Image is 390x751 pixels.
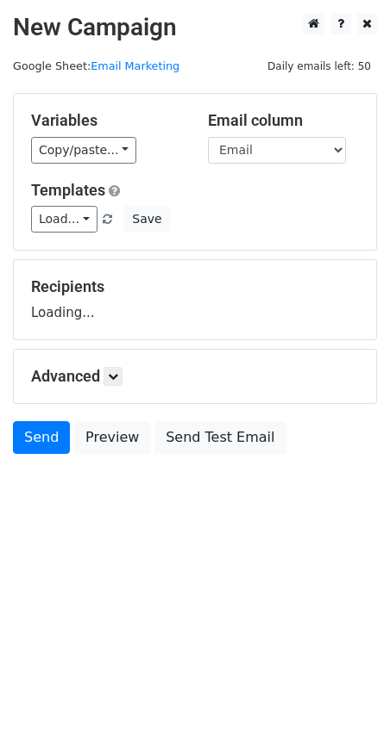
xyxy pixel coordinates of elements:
[13,13,377,42] h2: New Campaign
[31,367,359,386] h5: Advanced
[261,59,377,72] a: Daily emails left: 50
[13,59,179,72] small: Google Sheet:
[261,57,377,76] span: Daily emails left: 50
[31,181,105,199] a: Templates
[31,277,359,296] h5: Recipients
[31,137,136,164] a: Copy/paste...
[13,421,70,454] a: Send
[74,421,150,454] a: Preview
[154,421,286,454] a: Send Test Email
[31,206,97,233] a: Load...
[124,206,169,233] button: Save
[31,277,359,322] div: Loading...
[91,59,179,72] a: Email Marketing
[31,111,182,130] h5: Variables
[208,111,359,130] h5: Email column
